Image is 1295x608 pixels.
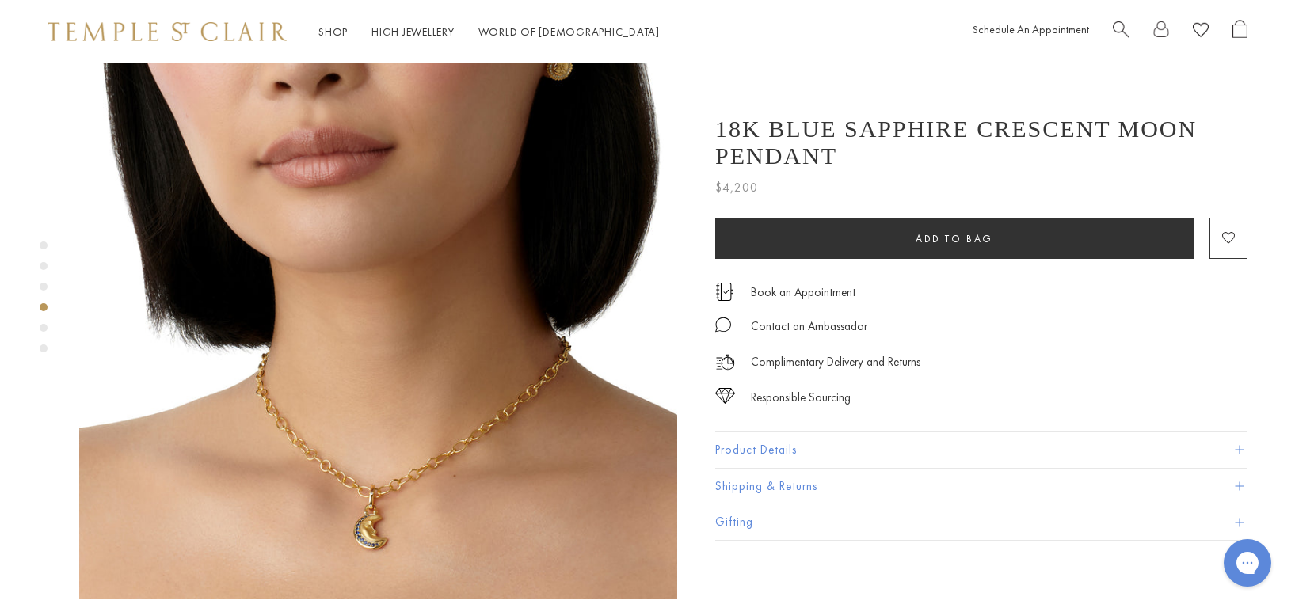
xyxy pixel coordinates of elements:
h1: 18K Blue Sapphire Crescent Moon Pendant [715,116,1247,169]
a: Open Shopping Bag [1232,20,1247,44]
img: icon_sourcing.svg [715,388,735,404]
a: Schedule An Appointment [973,22,1089,36]
a: World of [DEMOGRAPHIC_DATA]World of [DEMOGRAPHIC_DATA] [478,25,660,39]
span: Add to bag [916,232,993,245]
div: Responsible Sourcing [751,388,851,408]
span: $4,200 [715,177,758,198]
button: Gifting [715,504,1247,540]
p: Complimentary Delivery and Returns [751,352,920,372]
button: Product Details [715,432,1247,468]
nav: Main navigation [318,22,660,42]
img: MessageIcon-01_2.svg [715,317,731,332]
a: ShopShop [318,25,348,39]
img: icon_delivery.svg [715,352,735,372]
a: Search [1113,20,1129,44]
iframe: Gorgias live chat messenger [1216,534,1279,592]
div: Product gallery navigation [40,237,48,365]
a: Book an Appointment [751,283,855,301]
img: P11605-CRESCENT [79,2,677,599]
a: View Wishlist [1193,20,1209,44]
button: Shipping & Returns [715,469,1247,504]
img: icon_appointment.svg [715,283,734,301]
button: Add to bag [715,218,1194,259]
div: Contact an Ambassador [751,317,867,336]
a: High JewelleryHigh Jewellery [371,25,455,39]
img: Temple St. Clair [48,22,287,41]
